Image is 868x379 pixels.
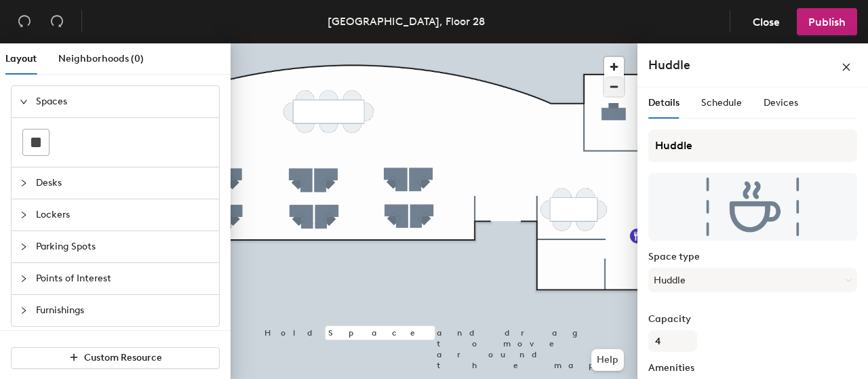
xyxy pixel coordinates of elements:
[328,13,485,30] div: [GEOGRAPHIC_DATA], Floor 28
[648,268,857,292] button: Huddle
[36,231,211,262] span: Parking Spots
[20,98,28,106] span: expanded
[36,86,211,117] span: Spaces
[741,8,791,35] button: Close
[36,263,211,294] span: Points of Interest
[43,8,71,35] button: Redo (⌘ + ⇧ + Z)
[11,8,38,35] button: Undo (⌘ + Z)
[20,306,28,315] span: collapsed
[753,16,780,28] span: Close
[20,179,28,187] span: collapsed
[20,243,28,251] span: collapsed
[591,349,624,371] button: Help
[764,97,798,108] span: Devices
[842,62,851,72] span: close
[648,97,679,108] span: Details
[648,314,857,325] label: Capacity
[84,352,162,363] span: Custom Resource
[808,16,846,28] span: Publish
[5,53,37,64] span: Layout
[648,56,690,74] h4: Huddle
[20,211,28,219] span: collapsed
[36,295,211,326] span: Furnishings
[797,8,857,35] button: Publish
[36,167,211,199] span: Desks
[648,363,857,374] label: Amenities
[648,252,857,262] label: Space type
[20,275,28,283] span: collapsed
[58,53,144,64] span: Neighborhoods (0)
[11,347,220,369] button: Custom Resource
[18,14,31,28] span: undo
[648,173,857,241] img: The space named Huddle
[701,97,742,108] span: Schedule
[36,199,211,231] span: Lockers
